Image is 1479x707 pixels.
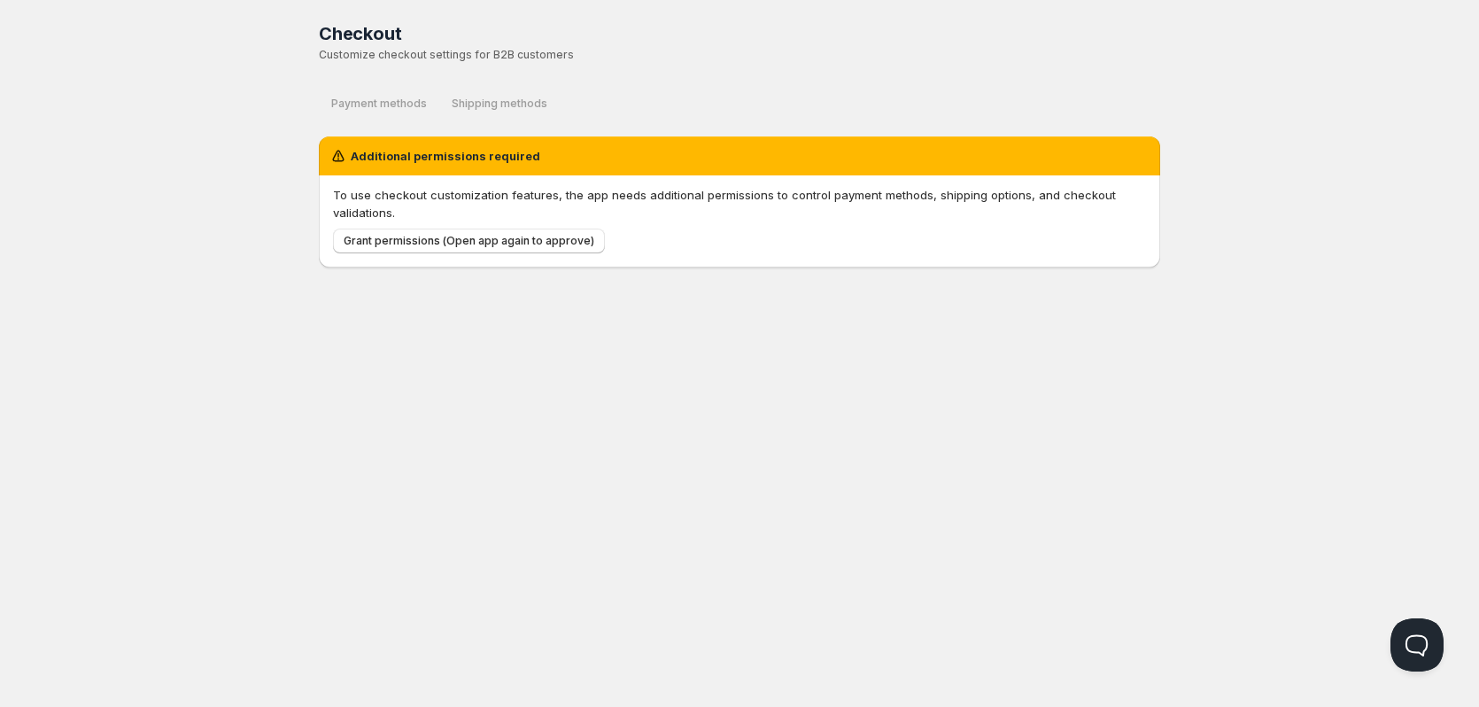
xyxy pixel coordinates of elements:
span: Grant permissions (Open app again to approve) [344,234,594,248]
p: Customize checkout settings for B2B customers [319,48,1160,62]
iframe: Help Scout Beacon - Open [1390,618,1444,672]
span: Checkout [319,23,401,44]
p: To use checkout customization features, the app needs additional permissions to control payment m... [333,186,1146,221]
h2: Additional permissions required [351,147,540,165]
button: Grant permissions (Open app again to approve) [333,229,605,253]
